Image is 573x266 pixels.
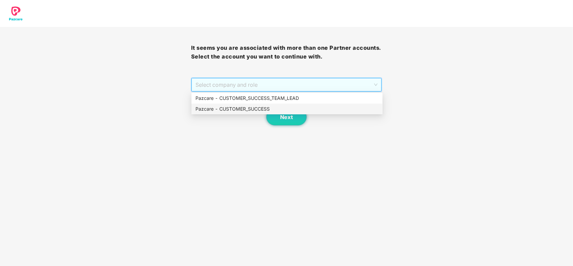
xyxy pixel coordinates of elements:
[191,93,383,104] div: Pazcare - CUSTOMER_SUCCESS_TEAM_LEAD
[191,104,383,114] div: Pazcare - CUSTOMER_SUCCESS
[191,44,382,61] h3: It seems you are associated with more than one Partner accounts. Select the account you want to c...
[195,94,379,102] div: Pazcare - CUSTOMER_SUCCESS_TEAM_LEAD
[195,105,379,113] div: Pazcare - CUSTOMER_SUCCESS
[266,109,307,125] button: Next
[280,114,293,120] span: Next
[195,78,378,91] span: Select company and role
